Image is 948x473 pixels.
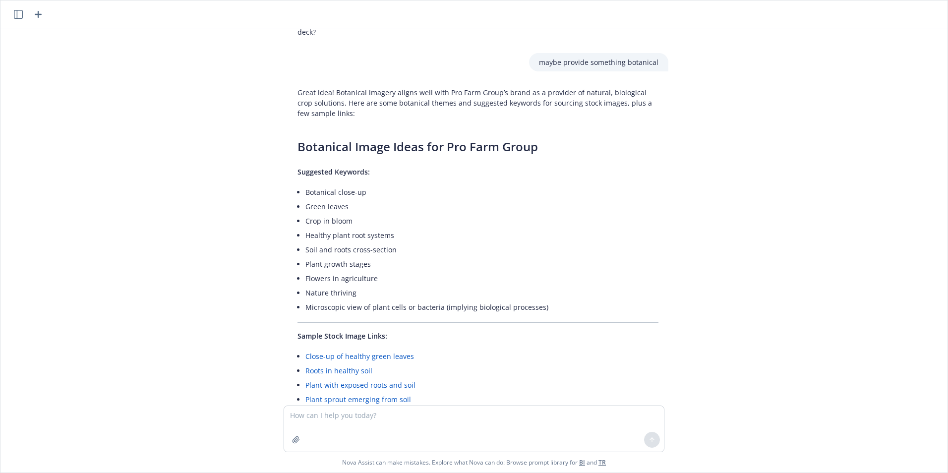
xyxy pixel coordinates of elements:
li: Soil and roots cross-section [305,242,658,257]
p: maybe provide something botanical [539,57,658,67]
li: Nature thriving [305,286,658,300]
span: Sample Stock Image Links: [297,331,387,341]
a: Roots in healthy soil [305,366,372,375]
li: Plant growth stages [305,257,658,271]
a: BI [579,458,585,467]
li: Microscopic view of plant cells or bacteria (implying biological processes) [305,300,658,314]
span: Nova Assist can make mistakes. Explore what Nova can do: Browse prompt library for and [342,452,606,473]
li: Green leaves [305,199,658,214]
h3: Botanical Image Ideas for Pro Farm Group [297,138,658,155]
p: Great idea! Botanical imagery aligns well with Pro Farm Group’s brand as a provider of natural, b... [297,87,658,118]
span: Suggested Keywords: [297,167,370,177]
li: Crop in bloom [305,214,658,228]
li: Healthy plant root systems [305,228,658,242]
a: Plant sprout emerging from soil [305,395,411,404]
a: Close-up of healthy green leaves [305,352,414,361]
a: TR [598,458,606,467]
a: Plant with exposed roots and soil [305,380,415,390]
li: Flowers in agriculture [305,271,658,286]
li: Botanical close-up [305,185,658,199]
